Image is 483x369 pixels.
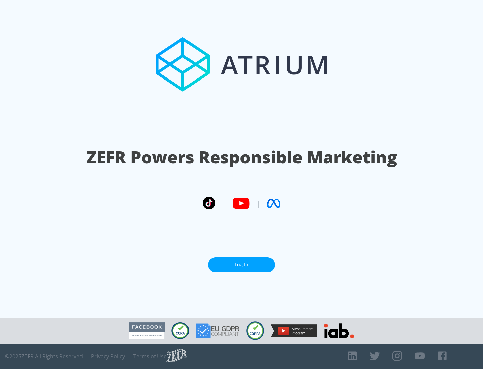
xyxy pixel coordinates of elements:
img: GDPR Compliant [196,323,239,338]
h1: ZEFR Powers Responsible Marketing [86,146,397,169]
img: COPPA Compliant [246,321,264,340]
span: © 2025 ZEFR All Rights Reserved [5,353,83,360]
img: Facebook Marketing Partner [129,322,165,339]
img: YouTube Measurement Program [271,324,317,337]
a: Log In [208,257,275,272]
span: | [222,198,226,208]
img: IAB [324,323,354,338]
a: Privacy Policy [91,353,125,360]
img: CCPA Compliant [171,322,189,339]
span: | [256,198,260,208]
a: Terms of Use [133,353,167,360]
